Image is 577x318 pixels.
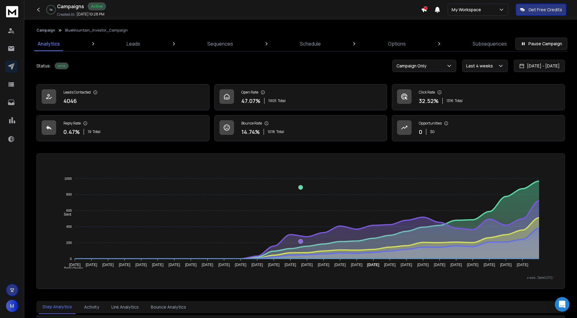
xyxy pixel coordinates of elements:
p: Options [388,40,406,47]
div: Active [55,63,69,69]
a: Opportunities0$0 [392,115,565,141]
p: BlueMountain_Investor_Campaign [65,28,128,33]
tspan: [DATE] [450,263,462,267]
a: Options [384,36,409,51]
p: 1 % [49,8,53,12]
button: Step Analytics [39,300,76,314]
a: Click Rate32.52%1316Total [392,84,565,110]
p: 0 [419,128,422,136]
p: Subsequences [473,40,507,47]
a: Analytics [34,36,63,51]
p: Schedule [300,40,321,47]
p: Leads [127,40,140,47]
a: Schedule [296,36,324,51]
tspan: [DATE] [202,263,213,267]
span: 1316 [446,98,453,103]
a: Bounce Rate14.74%1018Total [214,115,387,141]
tspan: [DATE] [69,263,80,267]
p: Open Rate [241,90,258,95]
a: Open Rate47.07%1905Total [214,84,387,110]
tspan: [DATE] [86,263,97,267]
span: Total Opens [59,266,83,271]
p: My Workspace [452,7,484,13]
tspan: [DATE] [152,263,164,267]
tspan: [DATE] [434,263,445,267]
button: Get Free Credits [516,4,566,16]
button: Link Analytics [108,300,142,314]
p: Bounce Rate [241,121,262,126]
tspan: [DATE] [102,263,114,267]
tspan: [DATE] [251,263,263,267]
a: Leads [123,36,144,51]
tspan: [DATE] [417,263,429,267]
p: Status: [36,63,51,69]
p: Click Rate [419,90,435,95]
p: Analytics [38,40,60,47]
tspan: [DATE] [235,263,246,267]
tspan: [DATE] [500,263,512,267]
p: Last 4 weeks [466,63,495,69]
p: Leads Contacted [63,90,91,95]
p: Reply Rate [63,121,81,126]
h1: Campaigns [57,3,84,10]
button: Pause Campaign [515,38,567,50]
span: Total [455,98,463,103]
button: Campaign [36,28,55,33]
p: Sequences [207,40,233,47]
button: Bounce Analytics [147,300,190,314]
span: Total [93,129,100,134]
p: Opportunities [419,121,442,126]
span: Total [276,129,284,134]
div: Open Intercom Messenger [555,297,569,312]
p: 47.07 % [241,97,260,105]
tspan: [DATE] [268,263,280,267]
button: [DATE] - [DATE] [514,60,565,72]
span: Total [278,98,286,103]
tspan: [DATE] [285,263,296,267]
tspan: 200 [66,241,72,244]
p: $ 0 [430,129,435,134]
tspan: [DATE] [384,263,396,267]
p: 32.52 % [419,97,439,105]
button: M [6,300,18,312]
tspan: [DATE] [334,263,346,267]
span: 19 [88,129,91,134]
p: 4046 [63,97,77,105]
tspan: [DATE] [185,263,197,267]
p: Get Free Credits [528,7,562,13]
tspan: [DATE] [318,263,329,267]
a: Reply Rate0.47%19Total [36,115,209,141]
tspan: [DATE] [301,263,313,267]
p: Campaign Only [396,63,429,69]
tspan: [DATE] [401,263,412,267]
span: Sent [59,212,71,217]
span: 1018 [268,129,275,134]
tspan: 800 [66,193,72,197]
a: Sequences [204,36,237,51]
tspan: 400 [66,225,72,228]
div: Active [88,2,106,10]
a: Subsequences [469,36,511,51]
tspan: [DATE] [119,263,130,267]
button: Activity [80,300,103,314]
tspan: [DATE] [351,263,362,267]
a: Leads Contacted4046 [36,84,209,110]
p: x-axis : Date(UTC) [46,275,555,280]
tspan: [DATE] [218,263,230,267]
tspan: 600 [66,209,72,212]
p: 14.74 % [241,128,260,136]
tspan: 1000 [64,177,72,180]
img: logo [6,6,18,17]
p: Created At: [57,12,75,17]
tspan: [DATE] [484,263,495,267]
tspan: [DATE] [135,263,147,267]
tspan: [DATE] [367,263,379,267]
tspan: [DATE] [168,263,180,267]
tspan: [DATE] [517,263,528,267]
span: 1905 [268,98,277,103]
p: 0.47 % [63,128,80,136]
tspan: 0 [70,257,72,261]
tspan: [DATE] [467,263,479,267]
